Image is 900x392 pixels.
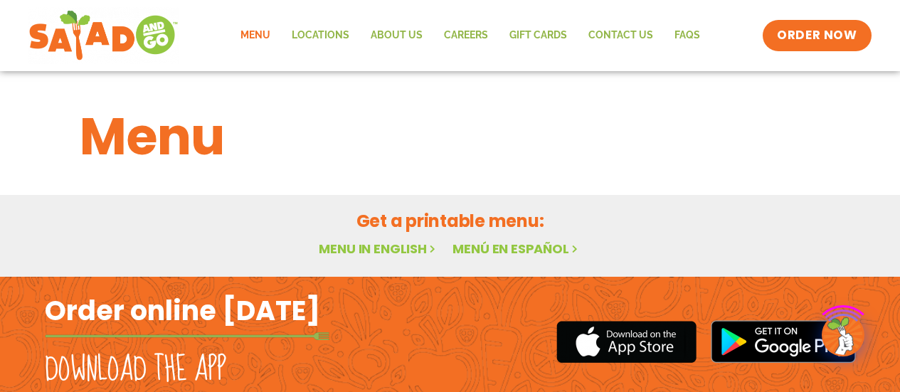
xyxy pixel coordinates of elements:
img: google_play [711,320,856,363]
img: appstore [556,319,697,365]
a: GIFT CARDS [499,19,578,52]
a: ORDER NOW [763,20,871,51]
a: Menu in English [319,240,438,258]
img: new-SAG-logo-768×292 [28,7,179,64]
nav: Menu [230,19,711,52]
h2: Get a printable menu: [80,208,821,233]
a: Menu [230,19,281,52]
a: Locations [281,19,360,52]
a: About Us [360,19,433,52]
h1: Menu [80,98,821,175]
span: ORDER NOW [777,27,857,44]
a: FAQs [664,19,711,52]
a: Contact Us [578,19,664,52]
a: Careers [433,19,499,52]
img: fork [45,332,329,340]
h2: Download the app [45,350,226,390]
a: Menú en español [452,240,581,258]
h2: Order online [DATE] [45,293,320,328]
